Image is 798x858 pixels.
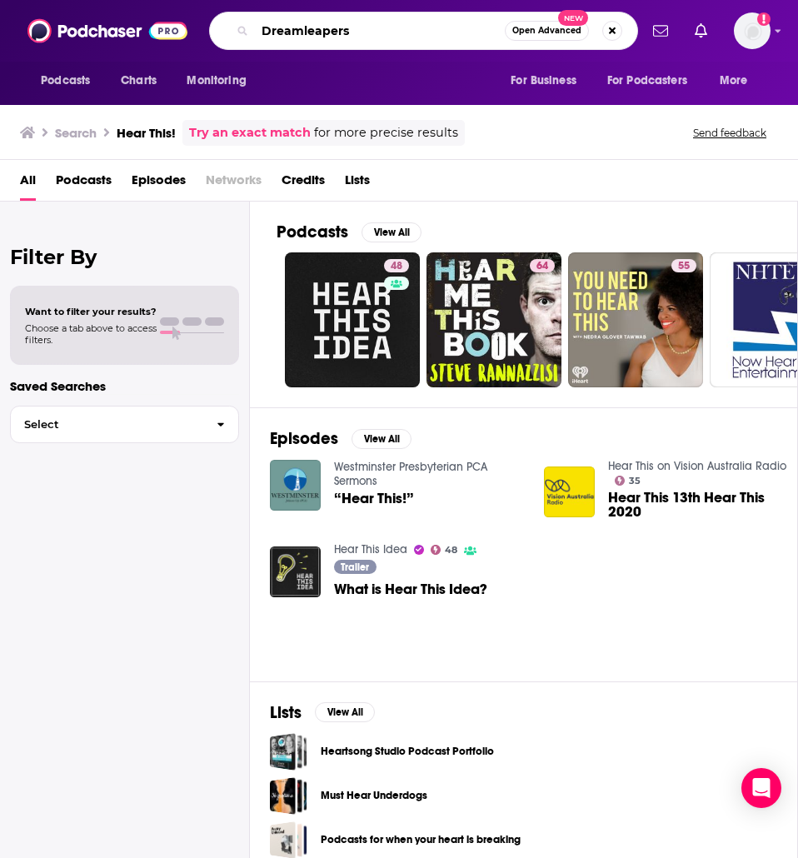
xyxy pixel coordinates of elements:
[734,12,771,49] span: Logged in as kkneafsey
[10,406,239,443] button: Select
[345,167,370,201] a: Lists
[270,546,321,597] img: What is Hear This Idea?
[607,69,687,92] span: For Podcasters
[734,12,771,49] button: Show profile menu
[734,12,771,49] img: User Profile
[20,167,36,201] a: All
[708,65,769,97] button: open menu
[282,167,325,201] a: Credits
[255,17,505,44] input: Search podcasts, credits, & more...
[285,252,420,387] a: 48
[321,742,494,761] a: Heartsong Studio Podcast Portfolio
[445,546,457,554] span: 48
[629,477,641,485] span: 35
[671,259,696,272] a: 55
[362,222,421,242] button: View All
[688,126,771,140] button: Send feedback
[341,562,369,572] span: Trailer
[530,259,555,272] a: 64
[29,65,112,97] button: open menu
[384,259,409,272] a: 48
[646,17,675,45] a: Show notifications dropdown
[334,460,487,488] a: Westminster Presbyterian PCA Sermons
[117,125,176,141] h3: Hear This!
[270,460,321,511] img: “Hear This!”
[189,123,311,142] a: Try an exact match
[688,17,714,45] a: Show notifications dropdown
[55,125,97,141] h3: Search
[27,15,187,47] img: Podchaser - Follow, Share and Rate Podcasts
[41,69,90,92] span: Podcasts
[315,702,375,722] button: View All
[558,10,588,26] span: New
[615,476,641,486] a: 35
[321,831,521,849] a: Podcasts for when your heart is breaking
[321,786,427,805] a: Must Hear Underdogs
[352,429,411,449] button: View All
[270,428,411,449] a: EpisodesView All
[678,258,690,275] span: 55
[56,167,112,201] a: Podcasts
[121,69,157,92] span: Charts
[608,491,798,519] a: Hear This 13th Hear This 2020
[314,123,458,142] span: for more precise results
[209,12,638,50] div: Search podcasts, credits, & more...
[334,491,414,506] a: “Hear This!”
[426,252,561,387] a: 64
[11,419,203,430] span: Select
[391,258,402,275] span: 48
[175,65,267,97] button: open menu
[270,777,307,815] a: Must Hear Underdogs
[187,69,246,92] span: Monitoring
[110,65,167,97] a: Charts
[25,306,157,317] span: Want to filter your results?
[536,258,548,275] span: 64
[10,245,239,269] h2: Filter By
[512,27,581,35] span: Open Advanced
[206,167,262,201] span: Networks
[720,69,748,92] span: More
[505,21,589,41] button: Open AdvancedNew
[132,167,186,201] a: Episodes
[568,252,703,387] a: 55
[499,65,597,97] button: open menu
[270,428,338,449] h2: Episodes
[25,322,157,346] span: Choose a tab above to access filters.
[334,582,487,596] a: What is Hear This Idea?
[270,702,375,723] a: ListsView All
[741,768,781,808] div: Open Intercom Messenger
[277,222,348,242] h2: Podcasts
[270,702,302,723] h2: Lists
[544,466,595,517] img: Hear This 13th Hear This 2020
[431,545,458,555] a: 48
[511,69,576,92] span: For Business
[10,378,239,394] p: Saved Searches
[757,12,771,26] svg: Add a profile image
[334,542,407,556] a: Hear This Idea
[270,733,307,771] a: Heartsong Studio Podcast Portfolio
[277,222,421,242] a: PodcastsView All
[596,65,711,97] button: open menu
[608,459,786,473] a: Hear This on Vision Australia Radio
